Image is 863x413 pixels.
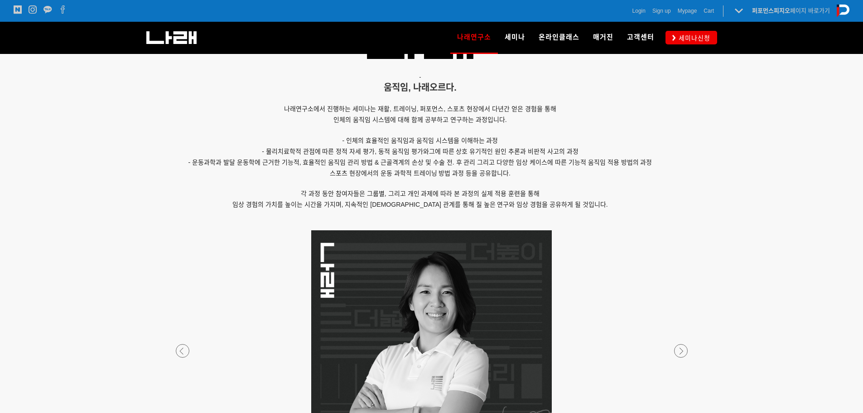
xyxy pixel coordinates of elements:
span: 세미나신청 [676,34,710,43]
span: - 인체의 효율적인 움직임과 움직임 시스템을 이해하는 과정 [342,137,498,144]
span: - 물리치료학적 관점에 따른 정적 자세 평가, 동적 움직임 평가와 [262,148,429,155]
span: 인체의 움직임 시스템에 대해 함께 공부하고 연구하는 과정입니다. [333,116,506,123]
span: 온라인클래스 [539,33,579,41]
strong: 퍼포먼스피지오 [752,7,790,14]
span: 나래연구소 [457,30,491,44]
a: 퍼포먼스피지오페이지 바로가기 [752,7,830,14]
a: 고객센터 [620,22,661,53]
span: 나래연구소에서 진행하는 세미나는 재활, 트레이닝, 퍼포먼스, 스포츠 현장에서 다년간 얻은 경험을 통해 [284,105,556,112]
a: Login [632,6,646,15]
a: 온라인클래스 [532,22,586,53]
a: 세미나 [498,22,532,53]
span: 세미나 [505,33,525,41]
span: 스포츠 현장에서의 운동 과학적 트레이닝 방법 과정 등을 공유합니다. [330,170,511,177]
span: 매거진 [593,33,613,41]
span: 그에 따른 상호 유기적인 원인 추론과 비판적 사고의 과정 [429,148,579,155]
p: - [149,72,692,82]
span: 고객센터 [627,33,654,41]
a: Mypage [678,6,697,15]
a: 매거진 [586,22,620,53]
a: Cart [704,6,714,15]
a: 나래연구소 [450,22,498,53]
span: 각 과정 동안 참여자들은 그룹별, 그리고 개인 과제에 따라 본 과정의 실제 적용 훈련을 통해 [301,190,539,197]
a: Sign up [652,6,671,15]
a: 세미나신청 [665,31,717,44]
span: 움직임, 나래오르다. [384,83,457,92]
span: - 운동과학과 발달 운동학에 근거한 기능적, 효율적인 움직임 관리 방법 & 근골격계의 손상 및 수술 전. 후 관리 그리고 다양한 임상 케이스에 따른 기능적 움직임 적용 방법의 과정 [188,159,652,166]
span: 임상 경험의 가치를 높이는 시간을 가지며, 지속적인 [DEMOGRAPHIC_DATA] 관계를 통해 질 높은 연구와 임상 경험을 공유하게 될 것입니다. [232,201,608,208]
